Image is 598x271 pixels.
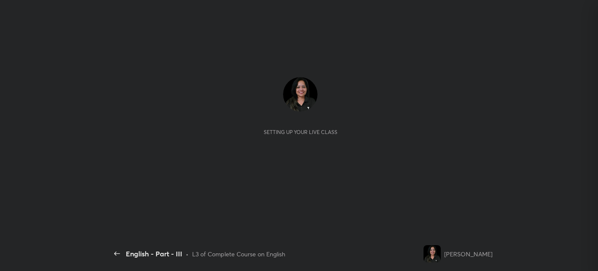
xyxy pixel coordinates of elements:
div: English - Part - III [126,249,182,259]
div: L3 of Complete Course on English [192,249,285,259]
div: [PERSON_NAME] [444,249,492,259]
img: e08afb1adbab4fda801bfe2e535ac9a4.jpg [283,77,318,112]
img: e08afb1adbab4fda801bfe2e535ac9a4.jpg [424,245,441,262]
div: • [186,249,189,259]
div: Setting up your live class [264,129,337,135]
